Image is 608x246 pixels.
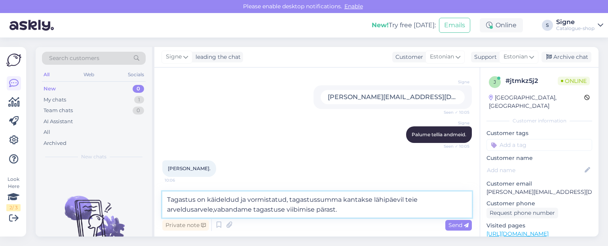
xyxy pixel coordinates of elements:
div: Support [471,53,497,61]
div: 0 [133,107,144,115]
div: S [542,20,553,31]
img: Askly Logo [6,53,21,67]
span: 10:06 [165,177,194,183]
div: Customer information [486,117,592,124]
p: Customer email [486,180,592,188]
p: Visited pages [486,222,592,230]
p: Customer tags [486,129,592,137]
span: Send [448,222,469,229]
div: Socials [126,69,146,80]
div: Archived [44,139,66,147]
input: Add a tag [486,139,592,151]
div: Catalogue-shop [556,25,595,32]
span: Online [558,77,590,85]
p: [PERSON_NAME][EMAIL_ADDRESS][DOMAIN_NAME] [486,188,592,196]
div: leading the chat [192,53,241,61]
span: Palume tellia andmeid. [412,131,466,137]
span: Signe [440,79,469,85]
div: 2 / 3 [6,204,21,211]
b: New! [372,21,389,29]
div: Customer [392,53,423,61]
p: Customer phone [486,199,592,208]
textarea: Tagastus on käideldud ja vormistatud, tagastussumma kantakse lähipäevil teie arveldusarvele,vaban... [162,192,472,218]
span: Estonian [503,53,528,61]
div: AI Assistant [44,118,73,126]
div: Look Here [6,176,21,211]
div: Online [480,18,523,32]
div: # jtmkz5j2 [505,76,558,86]
div: Web [82,69,96,80]
div: Private note [162,220,209,231]
div: [GEOGRAPHIC_DATA], [GEOGRAPHIC_DATA] [489,94,584,110]
span: Estonian [430,53,454,61]
div: All [42,69,51,80]
div: All [44,128,50,136]
div: New [44,85,56,93]
div: Archive chat [541,52,591,62]
button: Emails [439,18,470,33]
a: [URL][DOMAIN_NAME] [486,230,549,237]
span: Seen ✓ 10:05 [440,109,469,115]
div: Request phone number [486,208,558,218]
span: Search customers [49,54,99,62]
input: Add name [487,166,583,175]
div: Try free [DATE]: [372,21,436,30]
span: New chats [81,153,106,160]
div: 0 [133,85,144,93]
span: Signe [166,53,182,61]
span: j [494,79,496,85]
div: My chats [44,96,66,104]
span: Signe [440,120,469,126]
span: Enable [342,3,365,10]
div: 1 [134,96,144,104]
a: SigneCatalogue-shop [556,19,603,32]
p: Customer name [486,154,592,162]
span: Seen ✓ 10:05 [440,143,469,149]
div: Signe [556,19,595,25]
div: Team chats [44,107,73,115]
div: [PERSON_NAME][EMAIL_ADDRESS][DOMAIN_NAME] [321,90,465,104]
span: [PERSON_NAME]. [168,165,211,171]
